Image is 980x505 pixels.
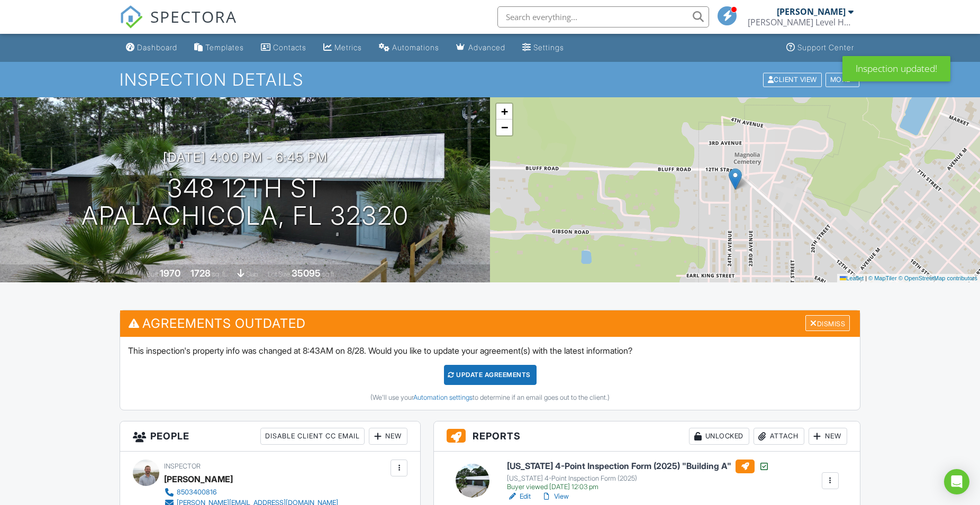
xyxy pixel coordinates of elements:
div: [PERSON_NAME] [777,6,846,17]
h3: Reports [434,421,860,452]
a: Support Center [782,38,858,58]
div: This inspection's property info was changed at 8:43AM on 8/28. Would you like to update your agre... [120,337,860,410]
div: Settings [533,43,564,52]
a: Zoom out [496,120,512,135]
span: sq. ft. [212,270,227,278]
div: Open Intercom Messenger [944,469,969,494]
img: The Best Home Inspection Software - Spectora [120,5,143,29]
a: Leaflet [840,275,864,281]
div: [US_STATE] 4-Point Inspection Form (2025) [507,474,769,483]
div: Seay Level Home Inspections, LLC [748,17,854,27]
div: Inspection updated! [842,56,950,81]
div: Contacts [273,43,306,52]
span: | [865,275,867,281]
a: © MapTiler [868,275,897,281]
span: − [501,121,508,134]
a: Templates [190,38,248,58]
div: Disable Client CC Email [260,428,365,445]
span: slab [246,270,258,278]
a: [US_STATE] 4-Point Inspection Form (2025) "Building A" [US_STATE] 4-Point Inspection Form (2025) ... [507,460,769,491]
a: Edit [507,491,531,502]
div: Automations [392,43,439,52]
h3: [DATE] 4:00 pm - 6:45 pm [163,150,328,164]
span: + [501,105,508,118]
div: Dashboard [137,43,177,52]
div: Update Agreements [444,365,537,385]
div: Advanced [468,43,505,52]
a: © OpenStreetMap contributors [899,275,977,281]
div: Support Center [797,43,854,52]
h1: 348 12th St Apalachicola, FL 32320 [81,175,409,231]
a: Metrics [319,38,366,58]
span: Built [147,270,158,278]
div: 35095 [292,268,321,279]
div: 1728 [190,268,211,279]
span: Lot Size [268,270,290,278]
a: Settings [518,38,568,58]
a: Zoom in [496,104,512,120]
a: Contacts [257,38,311,58]
div: 1970 [160,268,180,279]
img: Marker [729,168,742,190]
h3: People [120,421,420,452]
a: Dashboard [122,38,182,58]
input: Search everything... [497,6,709,27]
div: Buyer viewed [DATE] 12:03 pm [507,483,769,491]
span: sq.ft. [322,270,335,278]
a: Client View [762,75,824,83]
h3: Agreements Outdated [120,310,860,336]
h1: Inspection Details [120,70,860,89]
div: (We'll use your to determine if an email goes out to the client.) [128,393,852,402]
div: 8503400816 [177,488,217,497]
div: Client View [763,72,822,87]
a: Advanced [452,38,510,58]
a: SPECTORA [120,14,237,36]
a: View [541,491,569,502]
div: More [825,72,860,87]
a: Automation settings [413,393,473,401]
div: Unlocked [689,428,749,445]
div: Templates [205,43,244,52]
div: Attach [754,428,804,445]
span: SPECTORA [150,5,237,27]
div: New [369,428,407,445]
div: Dismiss [805,315,850,332]
span: Inspector [164,462,201,470]
a: Automations (Basic) [375,38,443,58]
div: Metrics [334,43,362,52]
a: 8503400816 [164,487,338,498]
div: [PERSON_NAME] [164,471,233,487]
div: New [809,428,847,445]
h6: [US_STATE] 4-Point Inspection Form (2025) "Building A" [507,460,769,473]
